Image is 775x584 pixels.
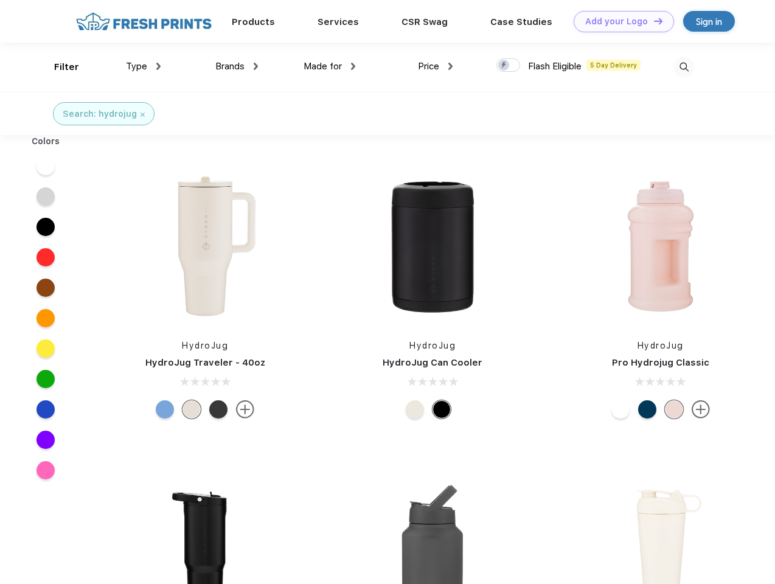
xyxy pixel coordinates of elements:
img: func=resize&h=266 [580,165,742,327]
div: Pink Sand [665,400,683,419]
span: Price [418,61,439,72]
img: more.svg [692,400,710,419]
span: Flash Eligible [528,61,582,72]
div: Colors [23,135,69,148]
a: HydroJug [182,341,228,350]
a: HydroJug Can Cooler [383,357,482,368]
span: Type [126,61,147,72]
div: Cream [406,400,424,419]
a: HydroJug Traveler - 40oz [145,357,265,368]
div: Sign in [696,15,722,29]
div: Filter [54,60,79,74]
img: desktop_search.svg [674,57,694,77]
div: Black [433,400,451,419]
a: Sign in [683,11,735,32]
img: fo%20logo%202.webp [72,11,215,32]
div: White [611,400,630,419]
img: func=resize&h=266 [124,165,286,327]
div: Search: hydrojug [63,108,137,120]
span: 5 Day Delivery [586,60,641,71]
span: Brands [215,61,245,72]
img: more.svg [236,400,254,419]
a: Pro Hydrojug Classic [612,357,709,368]
div: Add your Logo [585,16,648,27]
img: dropdown.png [254,63,258,70]
img: DT [654,18,662,24]
a: HydroJug [409,341,456,350]
div: Riptide [156,400,174,419]
img: func=resize&h=266 [352,165,513,327]
img: filter_cancel.svg [141,113,145,117]
div: Cream [182,400,201,419]
span: Made for [304,61,342,72]
div: Navy [638,400,656,419]
a: Products [232,16,275,27]
img: dropdown.png [156,63,161,70]
img: dropdown.png [448,63,453,70]
img: dropdown.png [351,63,355,70]
div: Black [209,400,228,419]
a: HydroJug [638,341,684,350]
